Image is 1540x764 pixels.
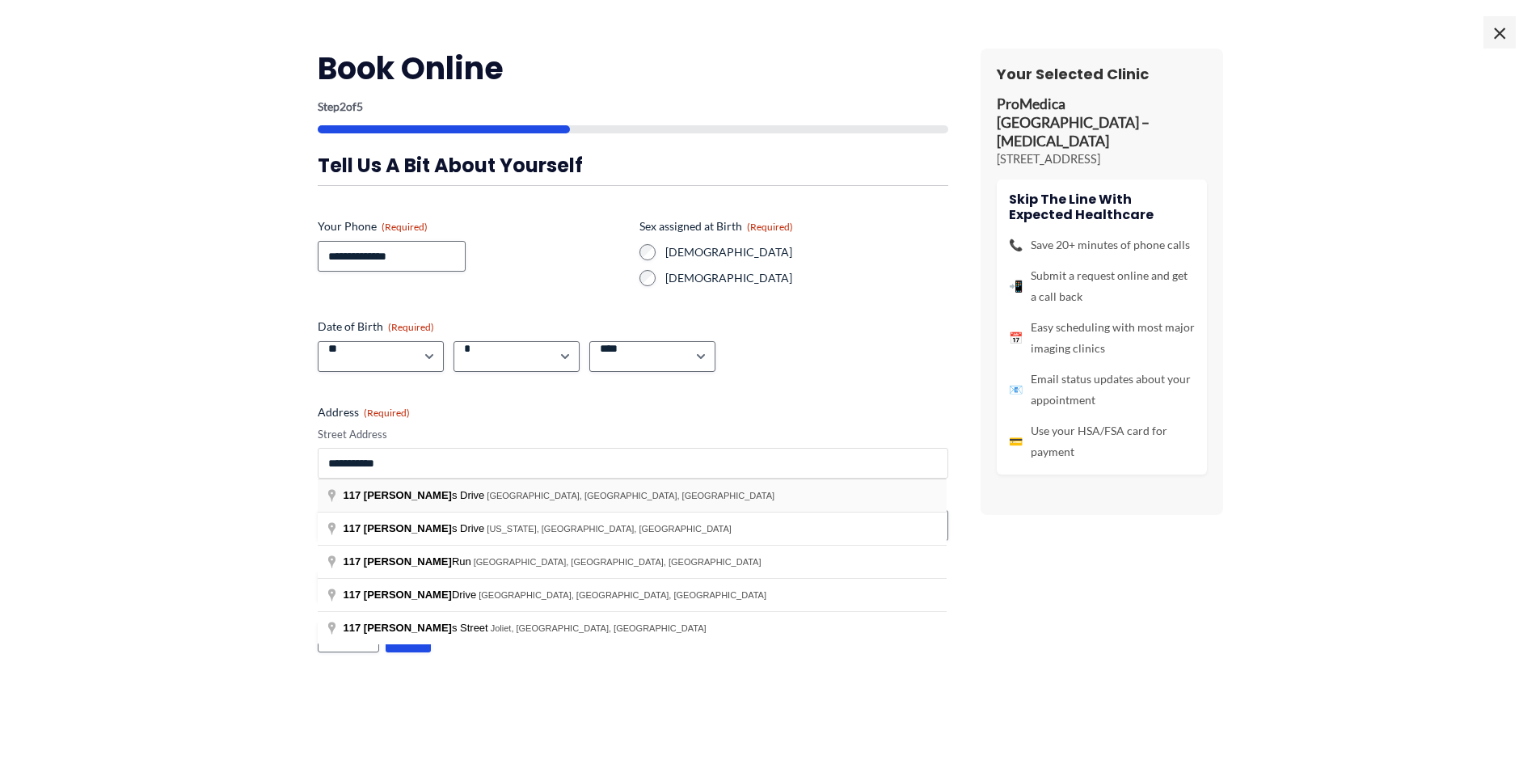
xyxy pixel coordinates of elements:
[318,319,434,335] legend: Date of Birth
[318,218,627,234] label: Your Phone
[344,555,452,568] span: 117 [PERSON_NAME]
[318,153,948,178] h3: Tell us a bit about yourself
[474,557,762,567] span: [GEOGRAPHIC_DATA], [GEOGRAPHIC_DATA], [GEOGRAPHIC_DATA]
[1009,431,1023,452] span: 💳
[340,99,346,113] span: 2
[665,270,948,286] label: [DEMOGRAPHIC_DATA]
[639,218,793,234] legend: Sex assigned at Birth
[388,321,434,333] span: (Required)
[1009,327,1023,348] span: 📅
[1009,317,1195,359] li: Easy scheduling with most major imaging clinics
[318,49,948,88] h2: Book Online
[364,489,452,501] span: [PERSON_NAME]
[344,522,487,534] span: s Drive
[1009,192,1195,222] h4: Skip the line with Expected Healthcare
[318,427,948,442] label: Street Address
[344,589,361,601] span: 117
[344,555,474,568] span: Run
[344,489,361,501] span: 117
[364,622,452,634] span: [PERSON_NAME]
[344,489,487,501] span: s Drive
[997,95,1207,151] p: ProMedica [GEOGRAPHIC_DATA] – [MEDICAL_DATA]
[344,622,491,634] span: s Street
[747,221,793,233] span: (Required)
[665,244,948,260] label: [DEMOGRAPHIC_DATA]
[1009,234,1023,255] span: 📞
[1009,265,1195,307] li: Submit a request online and get a call back
[1009,369,1195,411] li: Email status updates about your appointment
[1009,276,1023,297] span: 📲
[487,524,732,534] span: [US_STATE], [GEOGRAPHIC_DATA], [GEOGRAPHIC_DATA]
[357,99,363,113] span: 5
[1009,420,1195,462] li: Use your HSA/FSA card for payment
[491,623,707,633] span: Joliet, [GEOGRAPHIC_DATA], [GEOGRAPHIC_DATA]
[382,221,428,233] span: (Required)
[1483,16,1516,49] span: ×
[997,151,1207,167] p: [STREET_ADDRESS]
[344,622,361,634] span: 117
[487,491,774,500] span: [GEOGRAPHIC_DATA], [GEOGRAPHIC_DATA], [GEOGRAPHIC_DATA]
[344,589,479,601] span: Drive
[318,404,410,420] legend: Address
[364,589,452,601] span: [PERSON_NAME]
[1009,379,1023,400] span: 📧
[997,65,1207,83] h3: Your Selected Clinic
[318,101,948,112] p: Step of
[1009,234,1195,255] li: Save 20+ minutes of phone calls
[364,522,452,534] span: [PERSON_NAME]
[479,590,766,600] span: [GEOGRAPHIC_DATA], [GEOGRAPHIC_DATA], [GEOGRAPHIC_DATA]
[344,522,361,534] span: 117
[364,407,410,419] span: (Required)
